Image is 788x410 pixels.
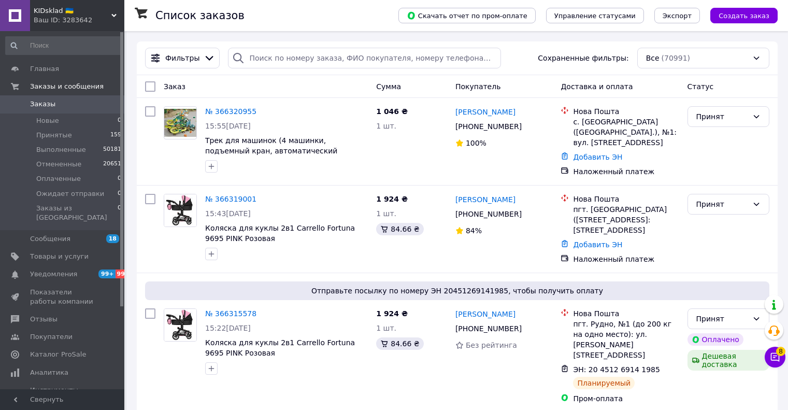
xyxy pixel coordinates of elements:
[776,347,785,356] span: 8
[36,204,118,222] span: Заказы из [GEOGRAPHIC_DATA]
[36,174,81,183] span: Оплаченные
[538,53,628,63] span: Сохраненные фильтры:
[30,234,70,244] span: Сообщения
[573,365,660,374] span: ЭН: 20 4512 6914 1985
[30,350,86,359] span: Каталог ProSale
[376,82,401,91] span: Сумма
[205,224,355,243] a: Коляска для куклы 2в1 Carrello Fortuna 9695 PINK Розовая
[663,12,692,20] span: Экспорт
[164,308,197,342] a: Фото товару
[719,12,769,20] span: Создать заказ
[700,11,778,19] a: Создать заказ
[205,209,251,218] span: 15:43[DATE]
[573,241,622,249] a: Добавить ЭН
[455,309,515,319] a: [PERSON_NAME]
[453,119,524,134] div: [PHONE_NUMBER]
[765,347,785,367] button: Чат с покупателем8
[696,199,748,210] div: Принят
[30,252,89,261] span: Товары и услуги
[466,227,482,235] span: 84%
[573,377,635,389] div: Планируемый
[205,122,251,130] span: 15:55[DATE]
[36,131,72,140] span: Принятые
[30,332,73,342] span: Покупатели
[205,195,256,203] a: № 366319001
[116,270,133,278] span: 99+
[30,368,68,377] span: Аналитика
[573,319,679,360] div: пгт. Рудно, №1 (до 200 кг на одно место): ул. [PERSON_NAME][STREET_ADDRESS]
[646,53,660,63] span: Все
[696,313,748,324] div: Принят
[453,207,524,221] div: [PHONE_NUMBER]
[573,393,679,404] div: Пром-оплата
[5,36,122,55] input: Поиск
[110,131,121,140] span: 159
[30,288,96,306] span: Показатели работы компании
[573,106,679,117] div: Нова Пошта
[30,64,59,74] span: Главная
[36,160,81,169] span: Отмененные
[149,286,765,296] span: Отправьте посылку по номеру ЭН 20451269141985, чтобы получить оплату
[687,82,714,91] span: Статус
[36,145,86,154] span: Выполненные
[205,309,256,318] a: № 366315578
[164,109,196,136] img: Фото товару
[164,194,196,227] img: Фото товару
[36,116,59,125] span: Новые
[455,194,515,205] a: [PERSON_NAME]
[407,11,527,20] span: Скачать отчет по пром-оплате
[228,48,501,68] input: Поиск по номеру заказа, ФИО покупателя, номеру телефона, Email, номеру накладной
[376,309,408,318] span: 1 924 ₴
[662,54,690,62] span: (70991)
[205,324,251,332] span: 15:22[DATE]
[710,8,778,23] button: Создать заказ
[554,12,636,20] span: Управление статусами
[376,324,396,332] span: 1 шт.
[103,160,121,169] span: 20651
[573,308,679,319] div: Нова Пошта
[118,116,121,125] span: 0
[466,139,486,147] span: 100%
[573,117,679,148] div: с. [GEOGRAPHIC_DATA] ([GEOGRAPHIC_DATA].), №1: вул. [STREET_ADDRESS]
[573,194,679,204] div: Нова Пошта
[573,204,679,235] div: пгт. [GEOGRAPHIC_DATA] ([STREET_ADDRESS]: [STREET_ADDRESS]
[573,254,679,264] div: Наложенный платеж
[561,82,633,91] span: Доставка и оплата
[118,174,121,183] span: 0
[546,8,644,23] button: Управление статусами
[155,9,245,22] h1: Список заказов
[30,386,96,404] span: Инструменты вебмастера и SEO
[205,107,256,116] a: № 366320955
[687,350,769,371] div: Дешевая доставка
[30,270,77,279] span: Уведомления
[455,107,515,117] a: [PERSON_NAME]
[376,337,423,350] div: 84.66 ₴
[205,338,355,357] a: Коляска для куклы 2в1 Carrello Fortuna 9695 PINK Розовая
[696,111,748,122] div: Принят
[30,315,58,324] span: Отзывы
[573,153,622,161] a: Добавить ЭН
[453,321,524,336] div: [PHONE_NUMBER]
[34,6,111,16] span: KIDsklad 🇺🇦
[118,204,121,222] span: 0
[164,82,185,91] span: Заказ
[98,270,116,278] span: 99+
[654,8,700,23] button: Экспорт
[376,209,396,218] span: 1 шт.
[34,16,124,25] div: Ваш ID: 3283642
[455,82,501,91] span: Покупатель
[376,195,408,203] span: 1 924 ₴
[573,166,679,177] div: Наложенный платеж
[687,333,743,346] div: Оплачено
[103,145,121,154] span: 50181
[376,223,423,235] div: 84.66 ₴
[106,234,119,243] span: 18
[398,8,536,23] button: Скачать отчет по пром-оплате
[118,189,121,199] span: 0
[376,107,408,116] span: 1 046 ₴
[36,189,104,199] span: Ожидает отправки
[205,136,337,176] a: Трек для машинок (4 машинки, подъемный кран, автоматический подъемник, музыка, подсветка, наклейк...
